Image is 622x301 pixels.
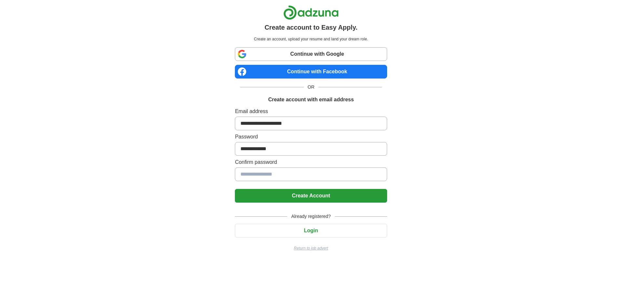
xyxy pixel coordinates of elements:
[287,213,334,220] span: Already registered?
[235,224,387,237] button: Login
[235,158,387,166] label: Confirm password
[283,5,339,20] img: Adzuna logo
[235,133,387,141] label: Password
[235,245,387,251] a: Return to job advert
[235,65,387,79] a: Continue with Facebook
[236,36,385,42] p: Create an account, upload your resume and land your dream role.
[304,84,318,91] span: OR
[235,107,387,115] label: Email address
[235,228,387,233] a: Login
[235,47,387,61] a: Continue with Google
[235,189,387,203] button: Create Account
[264,22,358,32] h1: Create account to Easy Apply.
[268,96,354,104] h1: Create account with email address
